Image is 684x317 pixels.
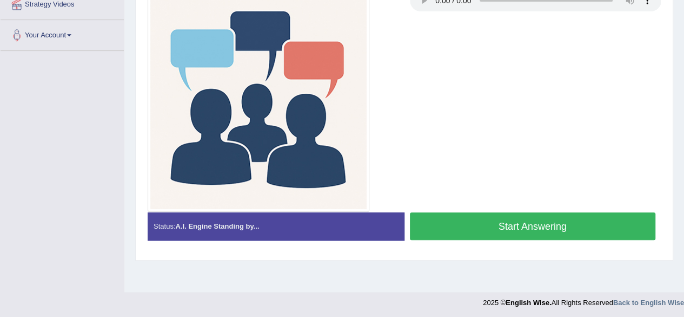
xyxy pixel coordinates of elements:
div: 2025 © All Rights Reserved [483,292,684,308]
button: Start Answering [410,212,656,240]
strong: A.I. Engine Standing by... [175,222,259,230]
strong: English Wise. [506,299,551,307]
a: Back to English Wise [613,299,684,307]
div: Status: [148,212,404,240]
a: Your Account [1,20,124,47]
